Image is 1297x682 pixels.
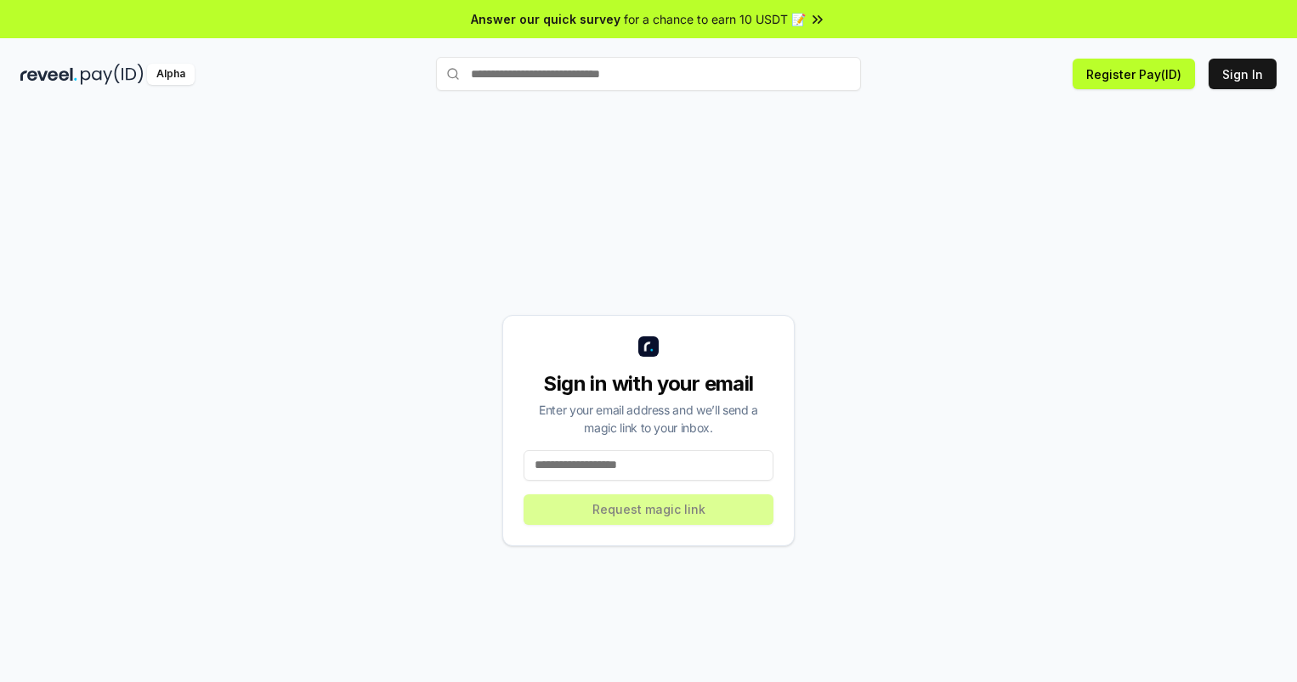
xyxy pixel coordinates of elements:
img: pay_id [81,64,144,85]
div: Alpha [147,64,195,85]
div: Enter your email address and we’ll send a magic link to your inbox. [524,401,773,437]
img: logo_small [638,336,659,357]
span: for a chance to earn 10 USDT 📝 [624,10,806,28]
button: Register Pay(ID) [1073,59,1195,89]
img: reveel_dark [20,64,77,85]
div: Sign in with your email [524,370,773,397]
span: Answer our quick survey [471,10,620,28]
button: Sign In [1209,59,1277,89]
